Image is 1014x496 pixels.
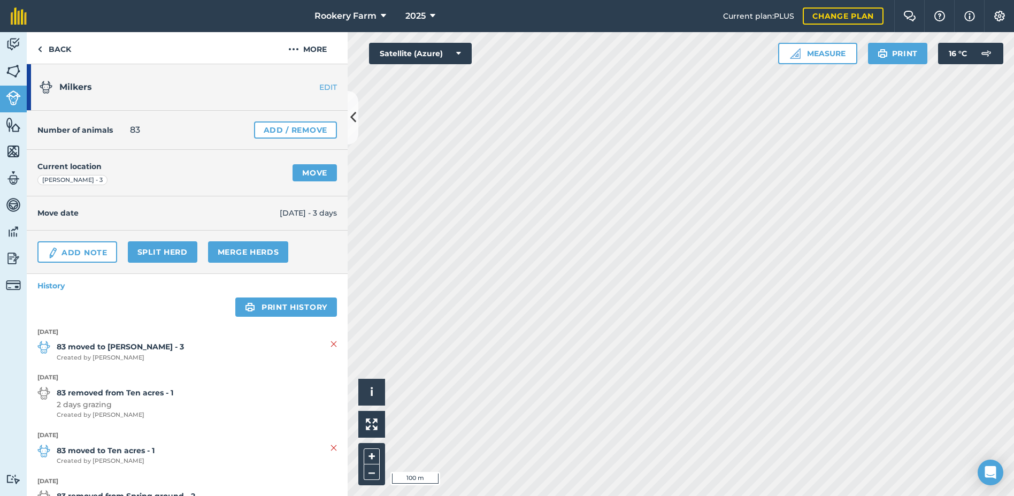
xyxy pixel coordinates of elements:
button: More [267,32,348,64]
span: 2 days grazing [57,399,173,410]
img: Two speech bubbles overlapping with the left bubble in the forefront [903,11,916,21]
img: fieldmargin Logo [11,7,27,25]
img: svg+xml;base64,PD94bWwgdmVyc2lvbj0iMS4wIiBlbmNvZGluZz0idXRmLTgiPz4KPCEtLSBHZW5lcmF0b3I6IEFkb2JlIE... [40,81,52,94]
span: Rookery Farm [314,10,377,22]
img: Four arrows, one pointing top left, one top right, one bottom right and the last bottom left [366,418,378,430]
img: svg+xml;base64,PHN2ZyB4bWxucz0iaHR0cDovL3d3dy53My5vcmcvMjAwMC9zdmciIHdpZHRoPSI5IiBoZWlnaHQ9IjI0Ii... [37,43,42,56]
a: EDIT [280,82,348,93]
img: svg+xml;base64,PD94bWwgdmVyc2lvbj0iMS4wIiBlbmNvZGluZz0idXRmLTgiPz4KPCEtLSBHZW5lcmF0b3I6IEFkb2JlIE... [6,170,21,186]
img: svg+xml;base64,PHN2ZyB4bWxucz0iaHR0cDovL3d3dy53My5vcmcvMjAwMC9zdmciIHdpZHRoPSIyMiIgaGVpZ2h0PSIzMC... [331,441,337,454]
h4: Number of animals [37,124,113,136]
img: A cog icon [993,11,1006,21]
img: svg+xml;base64,PD94bWwgdmVyc2lvbj0iMS4wIiBlbmNvZGluZz0idXRmLTgiPz4KPCEtLSBHZW5lcmF0b3I6IEFkb2JlIE... [6,474,21,484]
strong: [DATE] [37,431,337,440]
img: svg+xml;base64,PD94bWwgdmVyc2lvbj0iMS4wIiBlbmNvZGluZz0idXRmLTgiPz4KPCEtLSBHZW5lcmF0b3I6IEFkb2JlIE... [6,197,21,213]
div: Open Intercom Messenger [978,460,1003,485]
span: Created by [PERSON_NAME] [57,410,173,420]
button: Measure [778,43,857,64]
a: Add Note [37,241,117,263]
span: 83 [130,124,140,136]
img: svg+xml;base64,PD94bWwgdmVyc2lvbj0iMS4wIiBlbmNvZGluZz0idXRmLTgiPz4KPCEtLSBHZW5lcmF0b3I6IEFkb2JlIE... [975,43,997,64]
span: Created by [PERSON_NAME] [57,353,184,363]
span: Milkers [59,82,92,92]
img: svg+xml;base64,PHN2ZyB4bWxucz0iaHR0cDovL3d3dy53My5vcmcvMjAwMC9zdmciIHdpZHRoPSI1NiIgaGVpZ2h0PSI2MC... [6,63,21,79]
h4: Current location [37,161,102,172]
img: svg+xml;base64,PD94bWwgdmVyc2lvbj0iMS4wIiBlbmNvZGluZz0idXRmLTgiPz4KPCEtLSBHZW5lcmF0b3I6IEFkb2JlIE... [37,445,50,457]
strong: [DATE] [37,327,337,337]
img: svg+xml;base64,PHN2ZyB4bWxucz0iaHR0cDovL3d3dy53My5vcmcvMjAwMC9zdmciIHdpZHRoPSIxNyIgaGVpZ2h0PSIxNy... [964,10,975,22]
span: 2025 [405,10,426,22]
button: Satellite (Azure) [369,43,472,64]
img: svg+xml;base64,PHN2ZyB4bWxucz0iaHR0cDovL3d3dy53My5vcmcvMjAwMC9zdmciIHdpZHRoPSI1NiIgaGVpZ2h0PSI2MC... [6,143,21,159]
img: svg+xml;base64,PHN2ZyB4bWxucz0iaHR0cDovL3d3dy53My5vcmcvMjAwMC9zdmciIHdpZHRoPSIyMiIgaGVpZ2h0PSIzMC... [331,338,337,350]
img: svg+xml;base64,PD94bWwgdmVyc2lvbj0iMS4wIiBlbmNvZGluZz0idXRmLTgiPz4KPCEtLSBHZW5lcmF0b3I6IEFkb2JlIE... [6,278,21,293]
a: History [27,274,348,297]
a: Add / Remove [254,121,337,139]
img: svg+xml;base64,PD94bWwgdmVyc2lvbj0iMS4wIiBlbmNvZGluZz0idXRmLTgiPz4KPCEtLSBHZW5lcmF0b3I6IEFkb2JlIE... [6,90,21,105]
a: Move [293,164,337,181]
img: A question mark icon [933,11,946,21]
span: Current plan : PLUS [723,10,794,22]
a: Split herd [128,241,197,263]
button: – [364,464,380,480]
a: Print history [235,297,337,317]
h4: Move date [37,207,280,219]
button: Print [868,43,928,64]
a: Back [27,32,82,64]
button: 16 °C [938,43,1003,64]
div: [PERSON_NAME] - 3 [37,175,107,186]
img: svg+xml;base64,PHN2ZyB4bWxucz0iaHR0cDovL3d3dy53My5vcmcvMjAwMC9zdmciIHdpZHRoPSIxOSIgaGVpZ2h0PSIyNC... [245,301,255,314]
img: svg+xml;base64,PHN2ZyB4bWxucz0iaHR0cDovL3d3dy53My5vcmcvMjAwMC9zdmciIHdpZHRoPSI1NiIgaGVpZ2h0PSI2MC... [6,117,21,133]
strong: 83 removed from Ten acres - 1 [57,387,173,399]
button: i [358,379,385,406]
a: Merge Herds [208,241,289,263]
span: 16 ° C [949,43,967,64]
a: Change plan [803,7,884,25]
img: svg+xml;base64,PD94bWwgdmVyc2lvbj0iMS4wIiBlbmNvZGluZz0idXRmLTgiPz4KPCEtLSBHZW5lcmF0b3I6IEFkb2JlIE... [6,36,21,52]
img: Ruler icon [790,48,801,59]
img: svg+xml;base64,PD94bWwgdmVyc2lvbj0iMS4wIiBlbmNvZGluZz0idXRmLTgiPz4KPCEtLSBHZW5lcmF0b3I6IEFkb2JlIE... [6,250,21,266]
span: Created by [PERSON_NAME] [57,456,155,466]
img: svg+xml;base64,PD94bWwgdmVyc2lvbj0iMS4wIiBlbmNvZGluZz0idXRmLTgiPz4KPCEtLSBHZW5lcmF0b3I6IEFkb2JlIE... [37,387,50,400]
strong: 83 moved to [PERSON_NAME] - 3 [57,341,184,353]
span: [DATE] - 3 days [280,207,337,219]
strong: [DATE] [37,373,337,383]
span: i [370,385,373,399]
img: svg+xml;base64,PHN2ZyB4bWxucz0iaHR0cDovL3d3dy53My5vcmcvMjAwMC9zdmciIHdpZHRoPSIxOSIgaGVpZ2h0PSIyNC... [878,47,888,60]
img: svg+xml;base64,PD94bWwgdmVyc2lvbj0iMS4wIiBlbmNvZGluZz0idXRmLTgiPz4KPCEtLSBHZW5lcmF0b3I6IEFkb2JlIE... [37,341,50,354]
img: svg+xml;base64,PD94bWwgdmVyc2lvbj0iMS4wIiBlbmNvZGluZz0idXRmLTgiPz4KPCEtLSBHZW5lcmF0b3I6IEFkb2JlIE... [6,224,21,240]
button: + [364,448,380,464]
img: svg+xml;base64,PHN2ZyB4bWxucz0iaHR0cDovL3d3dy53My5vcmcvMjAwMC9zdmciIHdpZHRoPSIyMCIgaGVpZ2h0PSIyNC... [288,43,299,56]
strong: [DATE] [37,477,337,486]
img: svg+xml;base64,PD94bWwgdmVyc2lvbj0iMS4wIiBlbmNvZGluZz0idXRmLTgiPz4KPCEtLSBHZW5lcmF0b3I6IEFkb2JlIE... [47,247,59,260]
strong: 83 moved to Ten acres - 1 [57,445,155,456]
